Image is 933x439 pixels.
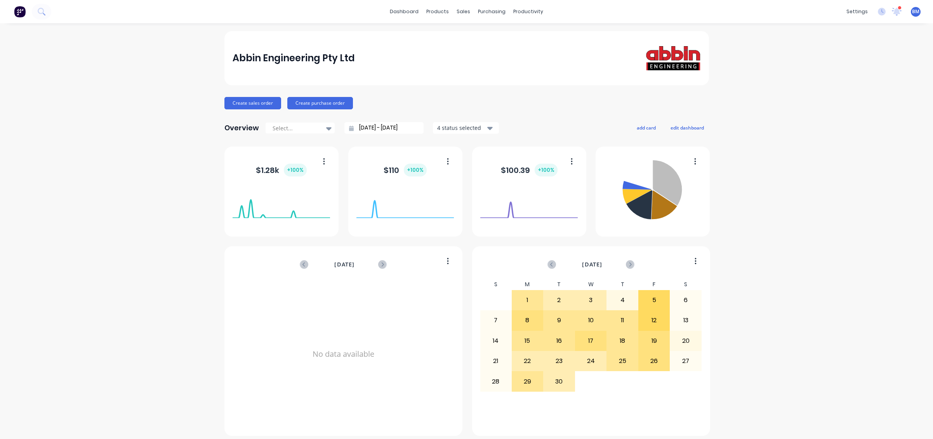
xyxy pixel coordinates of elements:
button: 4 status selected [433,122,499,134]
div: 7 [480,311,511,330]
img: Factory [14,6,26,17]
div: 26 [639,351,670,371]
div: 18 [607,331,638,351]
div: 5 [639,290,670,310]
div: 29 [512,372,543,391]
button: Create purchase order [287,97,353,109]
div: F [638,279,670,290]
div: sales [453,6,474,17]
div: + 100 % [535,164,558,176]
div: T [543,279,575,290]
div: + 100 % [284,164,307,176]
span: [DATE] [582,260,602,269]
div: 23 [544,351,575,371]
div: 21 [480,351,511,371]
button: add card [632,123,661,133]
div: 24 [575,351,606,371]
div: W [575,279,607,290]
div: 12 [639,311,670,330]
span: BM [912,8,919,15]
div: Overview [224,120,259,136]
div: Abbin Engineering Pty Ltd [233,50,355,66]
div: 10 [575,311,606,330]
div: S [670,279,702,290]
div: S [480,279,512,290]
button: Create sales order [224,97,281,109]
div: No data available [233,279,454,429]
div: products [422,6,453,17]
div: purchasing [474,6,509,17]
div: 14 [480,331,511,351]
span: [DATE] [334,260,354,269]
div: 4 status selected [437,124,486,132]
div: + 100 % [404,164,427,176]
div: 13 [670,311,701,330]
div: 8 [512,311,543,330]
button: edit dashboard [665,123,709,133]
div: $ 110 [384,164,427,176]
div: 1 [512,290,543,310]
div: T [606,279,638,290]
div: 3 [575,290,606,310]
div: $ 100.39 [501,164,558,176]
div: 27 [670,351,701,371]
div: 15 [512,331,543,351]
div: 22 [512,351,543,371]
div: 4 [607,290,638,310]
div: 2 [544,290,575,310]
div: M [512,279,544,290]
a: dashboard [386,6,422,17]
div: 25 [607,351,638,371]
div: 16 [544,331,575,351]
div: 20 [670,331,701,351]
div: 11 [607,311,638,330]
div: 19 [639,331,670,351]
div: 6 [670,290,701,310]
div: $ 1.28k [256,164,307,176]
img: Abbin Engineering Pty Ltd [646,46,700,71]
div: 28 [480,372,511,391]
div: 9 [544,311,575,330]
div: productivity [509,6,547,17]
div: settings [843,6,872,17]
div: 17 [575,331,606,351]
div: 30 [544,372,575,391]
